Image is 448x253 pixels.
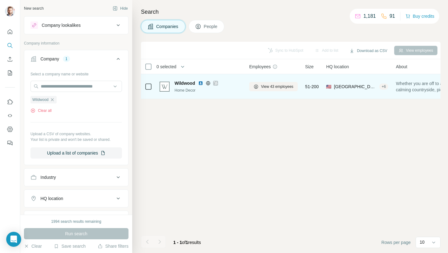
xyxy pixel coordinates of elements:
span: 1 - 1 [173,240,182,245]
button: Use Surfe on LinkedIn [5,96,15,107]
span: People [204,23,218,30]
span: Companies [156,23,179,30]
button: Hide [108,4,132,13]
span: Employees [249,64,271,70]
span: [GEOGRAPHIC_DATA], [US_STATE] [334,84,376,90]
button: Company1 [24,51,128,69]
div: New search [24,6,44,11]
button: Industry [24,170,128,185]
div: Select a company name or website [30,69,122,77]
div: 1 [63,56,70,62]
p: 1,181 [363,12,376,20]
span: Size [305,64,314,70]
div: Industry [40,174,56,180]
button: Enrich CSV [5,54,15,65]
h4: Search [141,7,441,16]
button: Clear [24,243,42,249]
span: 1 [186,240,188,245]
span: 0 selected [156,64,176,70]
span: 51-200 [305,84,319,90]
button: Use Surfe API [5,110,15,121]
button: Clear all [30,108,52,113]
img: LinkedIn logo [198,81,203,86]
p: 10 [420,239,425,245]
p: 91 [390,12,395,20]
span: Wildwood [175,80,195,86]
div: Company [40,56,59,62]
p: Your list is private and won't be saved or shared. [30,137,122,142]
button: My lists [5,67,15,79]
div: 1994 search results remaining [51,219,101,224]
button: Feedback [5,137,15,149]
button: HQ location [24,191,128,206]
div: Home Decor [175,88,242,93]
button: Upload a list of companies [30,147,122,159]
span: View 43 employees [261,84,293,89]
div: + 6 [379,84,389,89]
span: Rows per page [381,239,411,246]
span: 🇺🇸 [326,84,331,90]
div: HQ location [40,195,63,202]
img: Logo of Wildwood [160,82,170,92]
button: Buy credits [405,12,434,21]
button: Dashboard [5,124,15,135]
button: View 43 employees [249,82,298,91]
button: Quick start [5,26,15,37]
button: Company lookalikes [24,18,128,33]
button: Search [5,40,15,51]
button: Save search [54,243,86,249]
p: Upload a CSV of company websites. [30,131,122,137]
div: Open Intercom Messenger [6,232,21,247]
span: About [396,64,407,70]
span: results [173,240,201,245]
span: Wildwood [32,97,49,103]
div: Company lookalikes [42,22,81,28]
button: Share filters [98,243,128,249]
button: Download as CSV [345,46,391,55]
p: Company information [24,41,128,46]
button: Annual revenue ($) [24,212,128,227]
img: Avatar [5,6,15,16]
span: HQ location [326,64,349,70]
span: of [182,240,186,245]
